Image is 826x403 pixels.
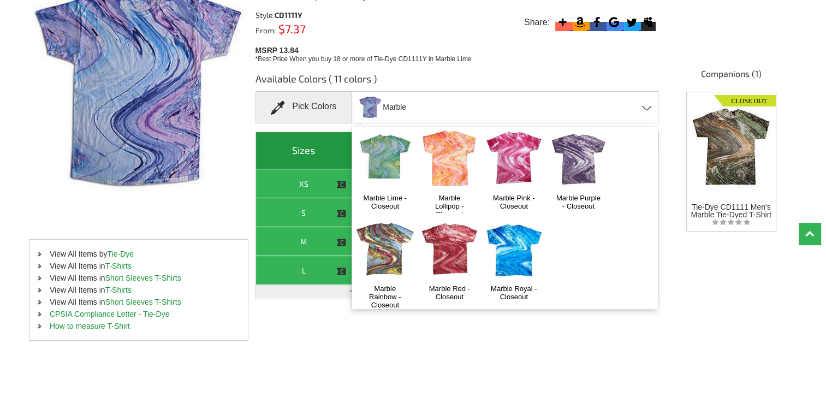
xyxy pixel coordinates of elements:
[607,15,621,29] svg: Google Bookmark
[485,122,543,193] img: Marble Pink
[105,298,181,306] a: Short Sleeves T-Shirts
[590,15,604,29] svg: Facebook
[255,55,472,63] span: *Best Price When you buy 18 or more of Tie-Dye CD1111Y in Marble Lime
[29,260,248,272] li: View All Items in
[276,22,306,35] span: $7.37
[336,180,346,189] img: This item is CLOSEOUT!
[356,213,414,285] img: Marble Rainbow
[691,203,771,219] span: Tie-Dye CD1111 Men's Marble Tie-Dyed T-Shirt
[336,266,346,276] img: This item is CLOSEOUT!
[336,238,346,247] img: This item is CLOSEOUT!
[573,15,587,29] svg: Amazon
[426,285,473,301] a: Marble Red - Closeout
[383,98,406,117] span: Marble
[359,93,382,122] img: tie-dye_H1000B_marble.jpg
[105,286,132,294] a: T-Shirts
[105,262,132,270] a: T-Shirts
[256,285,658,299] td: * You get volume discount when you order more of this style and color.
[275,10,302,20] span: CD1111Y
[690,92,772,218] a: Closeout Tie-Dye CD1111 Men's Marble Tie-Dyed T-Shirt
[362,194,408,210] a: Marble Lime - Closeout
[641,15,656,29] svg: Myspace
[29,272,248,284] li: View All Items in
[421,122,478,193] img: Marble Lollipop
[108,250,134,258] a: Tie-Dye
[255,72,659,91] h3: Available Colors ( 11 colors )
[712,218,750,226] img: listing_empty_star.svg
[256,227,352,256] th: M
[555,15,570,29] svg: More
[555,194,602,210] a: Marble Purple - Closeout
[255,11,357,19] div: Style:
[524,17,550,28] span: Share:
[255,43,663,64] div: MSRP 13.84
[29,248,248,260] li: View All Items by
[50,322,130,330] a: How to measure T-Shirt
[485,213,543,285] img: Marble Royal
[336,209,346,218] img: This item is CLOSEOUT!
[255,25,357,34] div: From:
[799,223,821,245] a: Top
[421,213,478,285] img: Marble Red
[356,122,414,193] img: Marble Lime
[256,132,352,169] th: Sizes
[714,92,776,106] img: Closeout
[29,296,248,308] li: View All Items in
[491,285,537,301] a: Marble Royal - Closeout
[256,169,352,198] th: XS
[491,194,537,210] a: Marble Pink - Closeout
[29,284,248,296] li: View All Items in
[255,91,352,123] div: Pick Colors
[256,256,352,285] th: L
[50,310,169,318] a: CPSIA Compliance Letter - Tie-Dye
[550,122,607,193] img: Marble Purple
[426,194,473,218] a: Marble Lollipop - Closeout
[362,285,408,309] a: Marble Rainbow - Closeout
[256,198,352,227] th: S
[624,15,639,29] svg: Twitter
[669,68,793,85] h4: Companions (1)
[105,274,181,282] a: Short Sleeves T-Shirts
